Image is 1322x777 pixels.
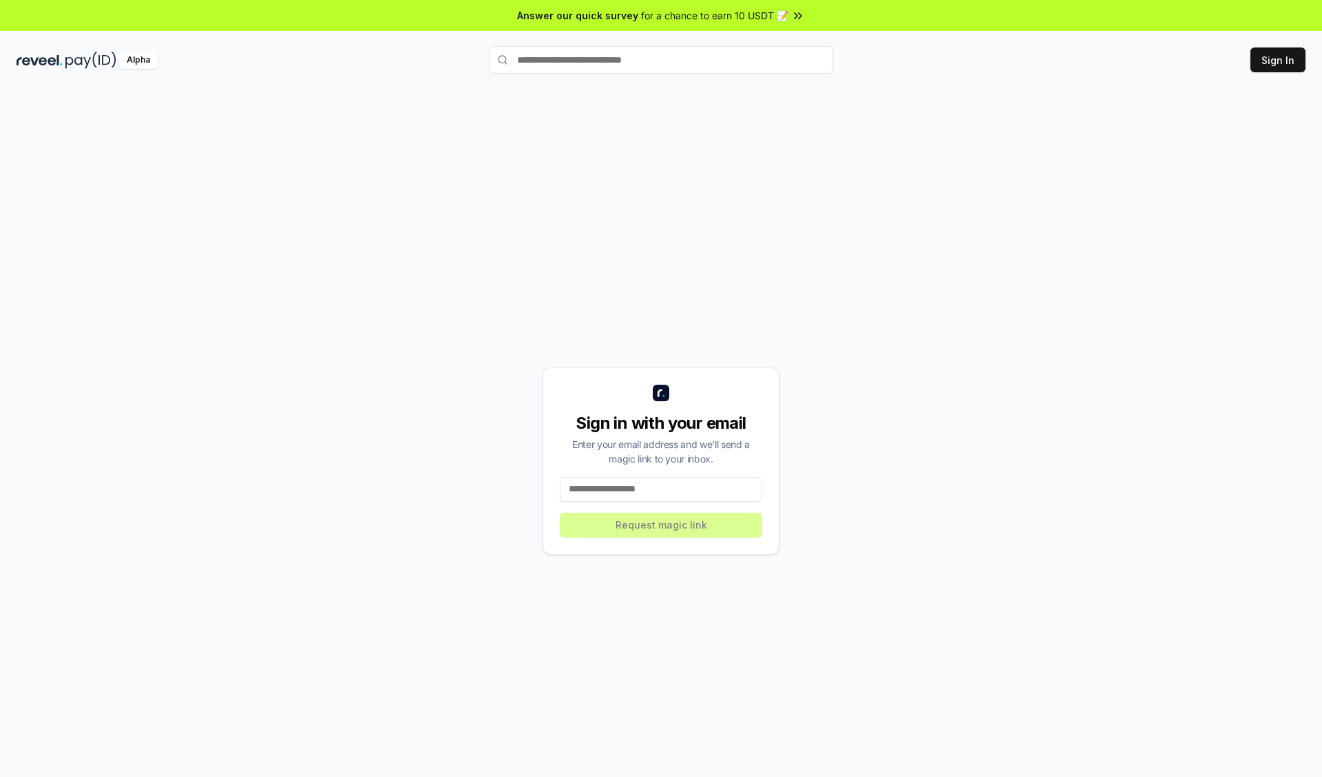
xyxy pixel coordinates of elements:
button: Sign In [1250,47,1305,72]
div: Enter your email address and we’ll send a magic link to your inbox. [560,437,762,466]
span: Answer our quick survey [517,8,638,23]
img: logo_small [653,385,669,401]
div: Sign in with your email [560,412,762,434]
img: pay_id [65,52,116,69]
span: for a chance to earn 10 USDT 📝 [641,8,788,23]
div: Alpha [119,52,158,69]
img: reveel_dark [17,52,63,69]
